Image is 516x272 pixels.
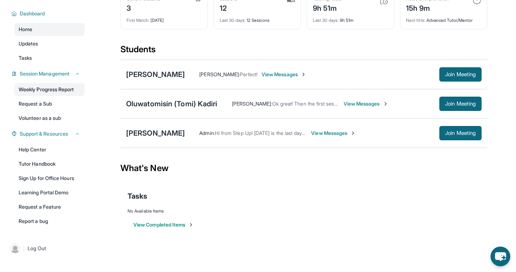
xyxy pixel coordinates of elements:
div: Students [120,44,487,59]
a: Report a bug [14,215,85,228]
span: Join Meeting [445,72,476,77]
span: View Messages [311,130,356,137]
img: Chevron-Right [350,130,356,136]
button: Dashboard [17,10,80,17]
span: Last 30 days : [313,18,339,23]
span: [PERSON_NAME] : [232,101,272,107]
span: Admin : [199,130,215,136]
a: Volunteer as a sub [14,112,85,125]
a: |Log Out [7,241,85,256]
span: Home [19,26,32,33]
span: Join Meeting [445,102,476,106]
span: Perfect! [240,71,257,77]
span: Log Out [28,245,46,252]
div: Advanced Tutor/Mentor [406,13,481,23]
div: 12 Sessions [220,13,295,23]
a: Updates [14,37,85,50]
button: View Completed Items [133,221,194,228]
img: Chevron-Right [301,72,306,77]
div: 9h 51m [313,2,341,13]
button: Join Meeting [439,67,482,82]
div: 3 [126,2,161,13]
span: View Messages [344,100,388,107]
a: Request a Feature [14,200,85,213]
button: chat-button [491,247,510,266]
a: Tutor Handbook [14,157,85,170]
button: Join Meeting [439,126,482,140]
span: Join Meeting [445,131,476,135]
img: user-img [10,243,20,253]
div: [PERSON_NAME] [126,128,185,138]
a: Help Center [14,143,85,156]
a: Sign Up for Office Hours [14,172,85,185]
span: Ok great! Then the first session will be [DATE][DATE] from 6:30 to 7:30 [272,101,433,107]
span: First Match : [126,18,149,23]
div: Oluwatomisin (Tomi) Kadiri [126,99,218,109]
span: Session Management [20,70,70,77]
div: No Available Items [128,208,480,214]
button: Session Management [17,70,80,77]
button: Join Meeting [439,97,482,111]
div: 12 [220,2,238,13]
span: Last 30 days : [220,18,245,23]
a: Home [14,23,85,36]
span: | [23,244,25,253]
span: Updates [19,40,38,47]
span: [PERSON_NAME] : [199,71,240,77]
a: Learning Portal Demo [14,186,85,199]
a: Weekly Progress Report [14,83,85,96]
div: [DATE] [126,13,202,23]
span: Tasks [19,54,32,62]
img: Chevron-Right [383,101,388,107]
span: Next title : [406,18,425,23]
div: 9h 51m [313,13,388,23]
div: What's New [120,152,487,184]
button: Support & Resources [17,130,80,137]
span: Tasks [128,191,147,201]
span: Support & Resources [20,130,68,137]
a: Request a Sub [14,97,85,110]
a: Tasks [14,52,85,64]
div: [PERSON_NAME] [126,69,185,79]
div: 15h 9m [406,2,449,13]
span: Dashboard [20,10,45,17]
span: View Messages [262,71,306,78]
